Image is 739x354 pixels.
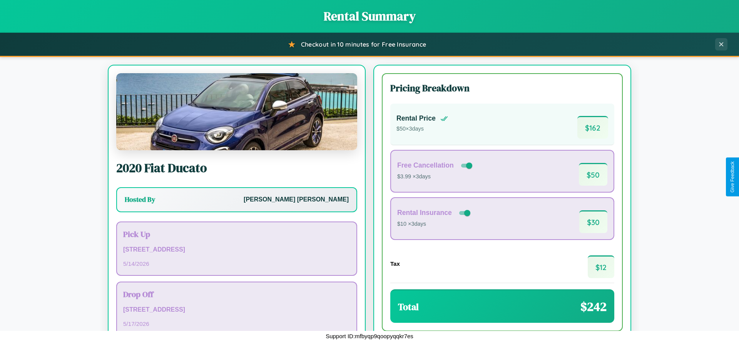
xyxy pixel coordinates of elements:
h4: Free Cancellation [397,161,454,169]
span: $ 12 [588,255,614,278]
h4: Rental Insurance [397,209,452,217]
h3: Pick Up [123,228,350,240]
p: [STREET_ADDRESS] [123,304,350,315]
h4: Tax [390,260,400,267]
span: $ 30 [579,210,607,233]
h4: Rental Price [396,114,436,122]
span: $ 162 [577,116,608,139]
p: $10 × 3 days [397,219,472,229]
p: 5 / 14 / 2026 [123,258,350,269]
div: Give Feedback [730,161,735,193]
p: 5 / 17 / 2026 [123,319,350,329]
h3: Hosted By [125,195,155,204]
p: [PERSON_NAME] [PERSON_NAME] [244,194,349,205]
p: Support ID: mfbyqp9qoopyqqkr7es [326,331,413,341]
h2: 2020 Fiat Ducato [116,159,357,176]
h3: Drop Off [123,289,350,300]
span: $ 242 [580,298,607,315]
h1: Rental Summary [8,8,731,25]
h3: Pricing Breakdown [390,82,614,94]
p: [STREET_ADDRESS] [123,244,350,255]
img: Fiat Ducato [116,73,357,150]
p: $ 50 × 3 days [396,124,448,134]
h3: Total [398,300,419,313]
p: $3.99 × 3 days [397,172,474,182]
span: $ 50 [579,163,607,186]
span: Checkout in 10 minutes for Free Insurance [301,40,426,48]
